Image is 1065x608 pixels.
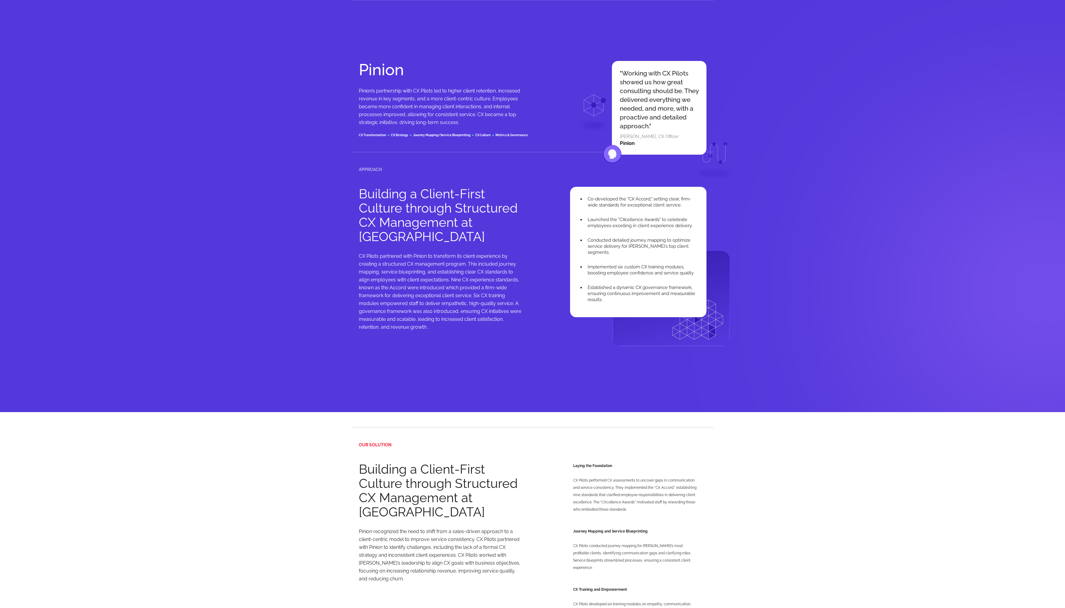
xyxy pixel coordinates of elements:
[359,443,392,447] div: OUR SOLUTION
[620,140,699,147] div: Pinion
[359,61,483,79] div: Pinion
[413,134,470,137] div: Journey Mapping/Service Blueprinting
[359,187,524,244] div: Building a Client-First Culture through Structured CX Management at [GEOGRAPHIC_DATA]
[359,252,524,331] p: CX Pilots partnered with Pinion to transform its client experience by creating a structured CX ma...
[585,264,697,282] li: Implemented six custom CX training modules, boosting employee confidence and service quality ‍
[573,587,627,592] strong: CX Training and Empowerment
[359,134,386,137] div: CX Transformation
[620,69,699,130] p: "Working with CX Pilots showed us how great consulting should be. They delivered everything we ne...
[359,528,524,583] p: Pinion recognized the need to shift from a sales-driven approach to a client-centric model to imp...
[359,167,382,172] div: approach
[585,196,697,214] li: Co-developed the "CX Accord," setting clear, firm-wide standards for exceptional client service. ‍
[585,237,697,261] li: Conducted detailed journey mapping to optimize service delivery for [PERSON_NAME]’s top client se...
[585,284,697,303] li: Established a dynamic CX governance framework, ensuring continuous improvement and measurable res...
[585,217,697,235] li: Launched the "CXcellence Awards" to celebrate employees excelling in client experience delivery. ‍
[359,87,524,126] p: Pinion’s partnership with CX Pilots led to higher client retention, increased revenue in key segm...
[496,134,528,137] div: Metrics & Governance
[573,529,648,533] strong: Journey Mapping and Service Blueprinting
[391,134,408,137] div: CX Strategy
[359,462,524,519] div: Building a Client-First Culture through Structured CX Management at [GEOGRAPHIC_DATA]
[573,464,612,468] strong: Laying the Foundation
[620,133,699,140] div: [PERSON_NAME], CX Officer
[475,134,491,137] div: CX Culture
